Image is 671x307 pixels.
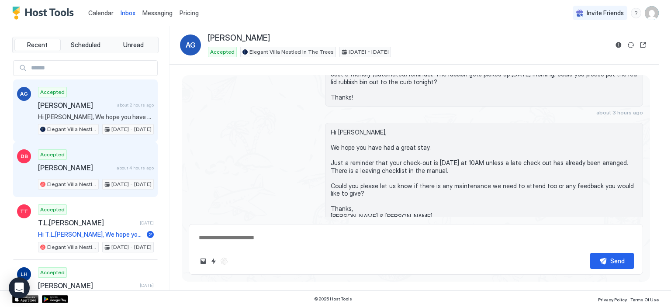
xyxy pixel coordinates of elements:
[590,253,634,269] button: Send
[110,39,156,51] button: Unread
[9,277,30,298] div: Open Intercom Messenger
[121,8,135,17] a: Inbox
[249,48,334,56] span: Elegant Villa Nestled In The Trees
[142,8,173,17] a: Messaging
[38,281,136,290] span: [PERSON_NAME]
[331,128,637,220] span: Hi [PERSON_NAME], We hope you have had a great stay. Just a reminder that your check-out is [DATE...
[631,8,641,18] div: menu
[349,48,389,56] span: [DATE] - [DATE]
[40,269,65,276] span: Accepted
[123,41,144,49] span: Unread
[198,256,208,266] button: Upload image
[598,297,627,302] span: Privacy Policy
[117,102,154,108] span: about 2 hours ago
[12,7,78,20] a: Host Tools Logo
[111,180,152,188] span: [DATE] - [DATE]
[38,231,143,238] span: Hi T.L.[PERSON_NAME], We hope you have a great time at our house during your stay which is starti...
[47,180,97,188] span: Elegant Villa Nestled In The Trees
[117,165,154,171] span: about 4 hours ago
[47,243,97,251] span: Elegant Villa Nestled In The Trees
[331,55,637,101] span: Hi [PERSON_NAME], Just a friendly (automated) reminder. The rubbish gets picked up [DATE] morning...
[12,295,38,303] a: App Store
[12,37,159,53] div: tab-group
[38,101,114,110] span: [PERSON_NAME]
[630,297,659,302] span: Terms Of Use
[42,295,68,303] a: Google Play Store
[21,152,28,160] span: DB
[20,207,28,215] span: TT
[111,243,152,251] span: [DATE] - [DATE]
[210,48,235,56] span: Accepted
[62,39,109,51] button: Scheduled
[140,220,154,226] span: [DATE]
[149,231,152,238] span: 2
[38,218,136,227] span: T.L.[PERSON_NAME]
[121,9,135,17] span: Inbox
[88,8,114,17] a: Calendar
[38,113,154,121] span: Hi [PERSON_NAME], We hope you have had a great stay. Just a reminder that your check-out is [DATE...
[645,6,659,20] div: User profile
[208,256,219,266] button: Quick reply
[626,40,636,50] button: Sync reservation
[610,256,625,266] div: Send
[140,283,154,288] span: [DATE]
[28,61,157,76] input: Input Field
[613,40,624,50] button: Reservation information
[27,41,48,49] span: Recent
[314,296,352,302] span: © 2025 Host Tools
[111,125,152,133] span: [DATE] - [DATE]
[186,40,196,50] span: AG
[208,33,270,43] span: [PERSON_NAME]
[596,109,643,116] span: about 3 hours ago
[598,294,627,304] a: Privacy Policy
[71,41,100,49] span: Scheduled
[21,270,28,278] span: LH
[47,125,97,133] span: Elegant Villa Nestled In The Trees
[40,151,65,159] span: Accepted
[587,9,624,17] span: Invite Friends
[630,294,659,304] a: Terms Of Use
[180,9,199,17] span: Pricing
[88,9,114,17] span: Calendar
[40,206,65,214] span: Accepted
[40,88,65,96] span: Accepted
[14,39,61,51] button: Recent
[38,163,113,172] span: [PERSON_NAME]
[142,9,173,17] span: Messaging
[20,90,28,98] span: AG
[638,40,648,50] button: Open reservation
